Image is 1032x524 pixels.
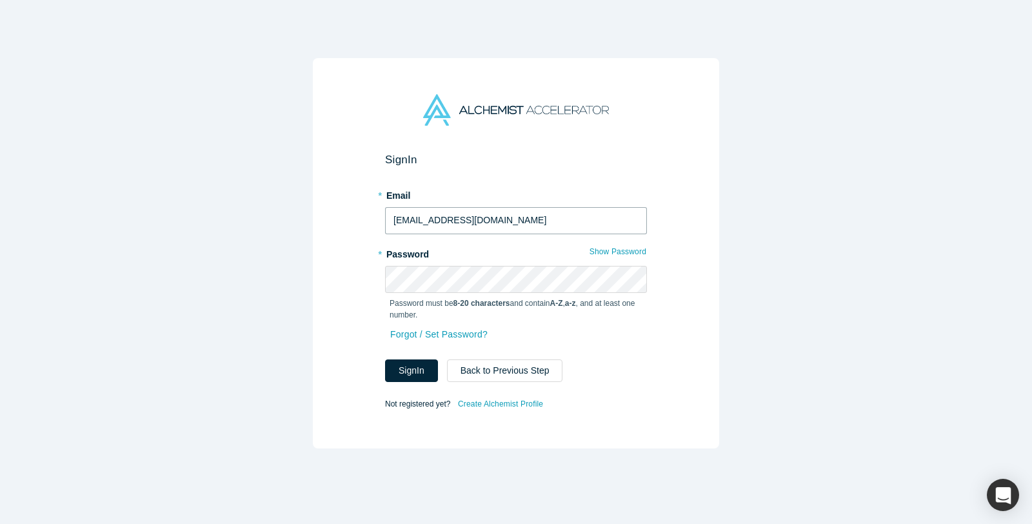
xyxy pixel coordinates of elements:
button: Back to Previous Step [447,359,563,382]
button: Show Password [589,243,647,260]
button: SignIn [385,359,438,382]
img: Alchemist Accelerator Logo [423,94,609,126]
label: Password [385,243,647,261]
p: Password must be and contain , , and at least one number. [390,297,642,321]
label: Email [385,185,647,203]
strong: a-z [565,299,576,308]
strong: 8-20 characters [453,299,510,308]
a: Create Alchemist Profile [457,396,544,412]
a: Forgot / Set Password? [390,323,488,346]
h2: Sign In [385,153,647,166]
span: Not registered yet? [385,399,450,408]
strong: A-Z [550,299,563,308]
